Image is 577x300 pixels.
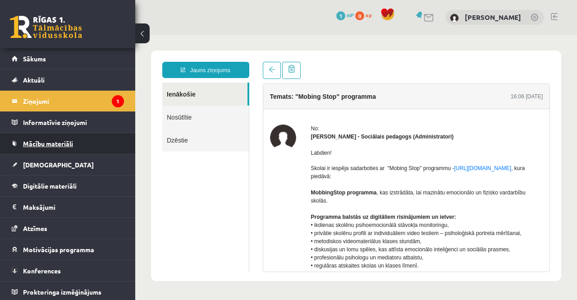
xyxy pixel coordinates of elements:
a: Atzīmes [12,218,124,239]
span: 0 [355,11,364,20]
img: Elīna Freimane [450,14,459,23]
h4: Temats: "Mobing Stop" programma [135,58,241,65]
b: MobbingStop programma [176,155,242,161]
a: Motivācijas programma [12,239,124,260]
a: Rīgas 1. Tālmācības vidusskola [10,16,82,38]
a: Nosūtītie [27,71,114,94]
a: Mācību materiāli [12,133,124,154]
a: Jauns ziņojums [27,27,114,43]
span: Aktuāli [23,76,45,84]
a: [URL][DOMAIN_NAME] [319,130,376,137]
a: Ziņojumi1 [12,91,124,111]
a: 0 xp [355,11,376,18]
a: Maksājumi [12,197,124,217]
a: Informatīvie ziņojumi [12,112,124,133]
span: Sākums [23,55,46,63]
span: Digitālie materiāli [23,182,77,190]
strong: [PERSON_NAME] - Sociālais pedagogs (Administratori) [176,99,319,105]
div: No: [176,90,408,98]
a: Aktuāli [12,69,124,90]
span: Konferences [23,267,61,275]
span: mP [347,11,354,18]
a: Dzēstie [27,94,114,117]
a: Digitālie materiāli [12,175,124,196]
a: [PERSON_NAME] [465,13,521,22]
p: Labdien! [176,114,408,122]
span: Motivācijas programma [23,245,94,254]
a: 1 mP [336,11,354,18]
a: Sākums [12,48,124,69]
img: Dagnija Gaubšteina - Sociālais pedagogs [135,90,161,116]
b: Programma balstās uz digitāliem risinājumiem un ietver: [176,179,321,185]
a: [DEMOGRAPHIC_DATA] [12,154,124,175]
i: 1 [112,95,124,107]
legend: Ziņojumi [23,91,124,111]
span: xp [366,11,371,18]
a: Ienākošie [27,48,112,71]
span: [DEMOGRAPHIC_DATA] [23,161,94,169]
legend: Informatīvie ziņojumi [23,112,124,133]
span: 1 [336,11,345,20]
a: Konferences [12,260,124,281]
legend: Maksājumi [23,197,124,217]
div: 16:06 [DATE] [376,58,408,66]
span: Atzīmes [23,224,47,232]
span: Proktoringa izmēģinājums [23,288,101,296]
span: Mācību materiāli [23,139,73,148]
